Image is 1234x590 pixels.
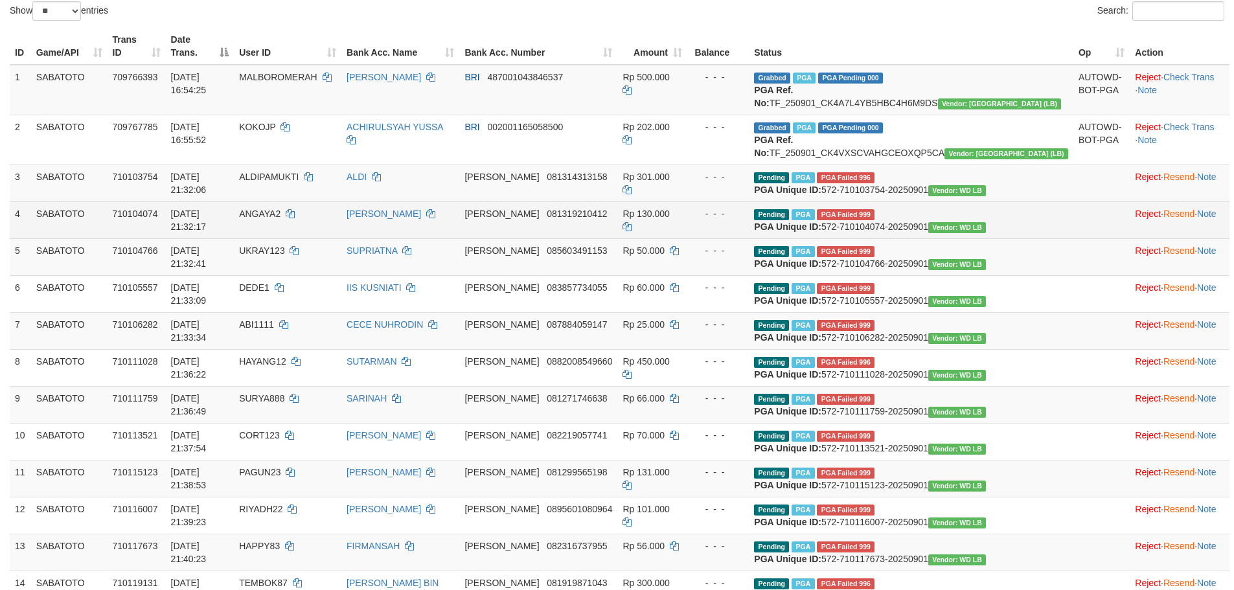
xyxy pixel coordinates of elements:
a: [PERSON_NAME] [347,209,421,219]
span: PGA Error [817,320,874,331]
span: TEMBOK87 [239,578,288,588]
a: FIRMANSAH [347,541,400,551]
span: Marked by athcs1 [792,320,814,331]
a: Note [1197,430,1217,440]
a: Reject [1135,245,1161,256]
span: Pending [754,394,789,405]
span: Rp 301.000 [623,172,669,182]
th: Date Trans.: activate to sort column descending [166,28,234,65]
td: 572-710113521-20250901 [749,423,1073,460]
a: Resend [1163,282,1194,293]
a: Check Trans [1163,72,1215,82]
a: [PERSON_NAME] [347,430,421,440]
select: Showentries [32,1,81,21]
span: Marked by athcs1 [792,357,814,368]
th: Balance [687,28,749,65]
span: Copy 081299565198 to clipboard [547,467,607,477]
b: PGA Unique ID: [754,369,821,380]
a: Check Trans [1163,122,1215,132]
a: Reject [1135,430,1161,440]
td: · · [1130,238,1229,275]
b: PGA Unique ID: [754,221,821,232]
span: Marked by athcs1 [792,541,814,552]
div: - - - [692,244,744,257]
td: 572-710111028-20250901 [749,349,1073,386]
b: PGA Unique ID: [754,258,821,269]
b: PGA Unique ID: [754,554,821,564]
span: Rp 70.000 [623,430,665,440]
span: Vendor URL: https://dashboard.q2checkout.com/secure [928,517,986,528]
a: Note [1197,467,1217,477]
div: - - - [692,392,744,405]
span: PGA Error [817,431,874,442]
span: Pending [754,209,789,220]
a: Resend [1163,393,1194,403]
span: Copy 002001165058500 to clipboard [487,122,563,132]
span: Vendor URL: https://dashboard.q2checkout.com/secure [928,222,986,233]
a: Resend [1163,504,1194,514]
span: Vendor URL: https://dashboard.q2checkout.com/secure [928,444,986,455]
span: Copy 085603491153 to clipboard [547,245,607,256]
td: SABATOTO [31,115,108,165]
span: Rp 300.000 [623,578,669,588]
span: PGA Error [817,394,874,405]
span: PGA Error [817,283,874,294]
a: Note [1137,135,1157,145]
span: [PERSON_NAME] [464,319,539,330]
th: Status [749,28,1073,65]
a: Reject [1135,504,1161,514]
div: - - - [692,207,744,220]
div: - - - [692,539,744,552]
div: - - - [692,576,744,589]
td: 1 [10,65,31,115]
span: Vendor URL: https://dashboard.q2checkout.com/secure [938,98,1062,109]
span: Pending [754,505,789,516]
div: - - - [692,355,744,368]
span: Copy 081919871043 to clipboard [547,578,607,588]
td: · · [1130,386,1229,423]
td: SABATOTO [31,65,108,115]
span: PGA Error [817,468,874,479]
a: CECE NUHRODIN [347,319,423,330]
label: Search: [1097,1,1224,21]
td: · · [1130,349,1229,386]
span: Copy 0895601080964 to clipboard [547,504,612,514]
td: AUTOWD-BOT-PGA [1073,65,1130,115]
a: Reject [1135,72,1161,82]
span: Rp 202.000 [623,122,669,132]
td: · · [1130,497,1229,534]
span: RIYADH22 [239,504,282,514]
span: Copy 083857734055 to clipboard [547,282,607,293]
th: Bank Acc. Number: activate to sort column ascending [459,28,617,65]
span: Rp 131.000 [623,467,669,477]
td: 572-710111759-20250901 [749,386,1073,423]
th: ID [10,28,31,65]
span: Marked by athcs1 [792,209,814,220]
td: · · [1130,423,1229,460]
label: Show entries [10,1,108,21]
span: HAPPY83 [239,541,280,551]
a: ACHIRULSYAH YUSSA [347,122,443,132]
a: Note [1197,172,1217,182]
span: MALBOROMERAH [239,72,317,82]
span: KOKOJP [239,122,276,132]
span: Rp 60.000 [623,282,665,293]
td: · · [1130,312,1229,349]
a: Note [1197,319,1217,330]
span: PGA Error [817,357,874,368]
span: [PERSON_NAME] [464,172,539,182]
a: Note [1197,245,1217,256]
td: 2 [10,115,31,165]
a: Resend [1163,541,1194,551]
div: - - - [692,466,744,479]
a: SUTARMAN [347,356,397,367]
a: Note [1197,393,1217,403]
a: Resend [1163,245,1194,256]
a: Resend [1163,467,1194,477]
a: Note [1197,356,1217,367]
b: PGA Unique ID: [754,406,821,416]
a: ALDI [347,172,367,182]
a: Note [1197,209,1217,219]
a: Reject [1135,282,1161,293]
th: Bank Acc. Name: activate to sort column ascending [341,28,459,65]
